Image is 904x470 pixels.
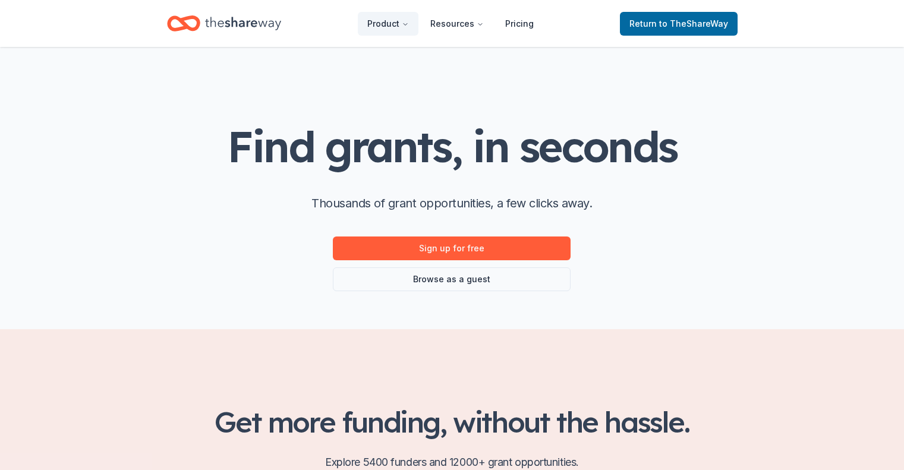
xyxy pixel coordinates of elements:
[333,236,571,260] a: Sign up for free
[167,405,738,439] h2: Get more funding, without the hassle.
[496,12,543,36] a: Pricing
[167,10,281,37] a: Home
[620,12,738,36] a: Returnto TheShareWay
[358,10,543,37] nav: Main
[629,17,728,31] span: Return
[659,18,728,29] span: to TheShareWay
[311,194,592,213] p: Thousands of grant opportunities, a few clicks away.
[333,267,571,291] a: Browse as a guest
[421,12,493,36] button: Resources
[227,123,676,170] h1: Find grants, in seconds
[358,12,418,36] button: Product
